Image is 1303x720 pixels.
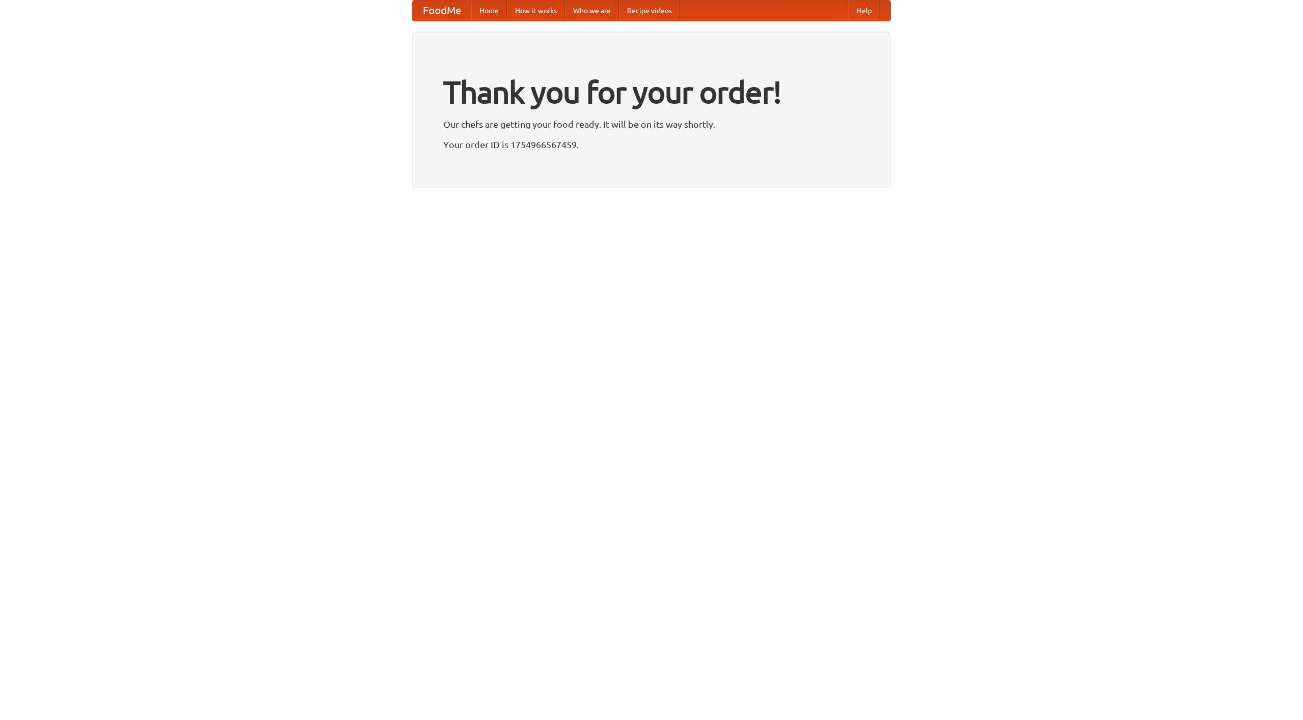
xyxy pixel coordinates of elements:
a: Who we are [565,1,619,21]
a: How it works [507,1,565,21]
a: Recipe videos [619,1,680,21]
p: Our chefs are getting your food ready. It will be on its way shortly. [443,117,860,132]
a: Help [848,1,880,21]
p: Your order ID is 1754966567459. [443,137,860,152]
a: Home [471,1,507,21]
a: FoodMe [413,1,471,21]
h1: Thank you for your order! [443,68,860,117]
